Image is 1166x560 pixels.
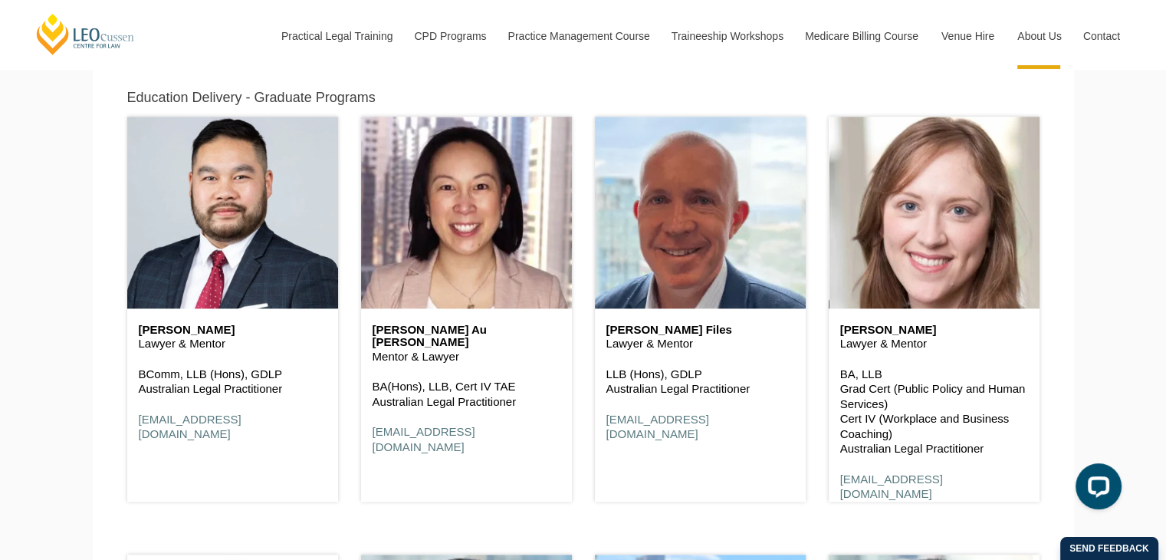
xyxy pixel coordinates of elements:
p: Mentor & Lawyer [373,349,560,364]
a: [EMAIL_ADDRESS][DOMAIN_NAME] [373,425,475,453]
a: [EMAIL_ADDRESS][DOMAIN_NAME] [606,413,709,441]
a: Contact [1072,3,1132,69]
h6: [PERSON_NAME] Files [606,324,794,337]
p: BA, LLB Grad Cert (Public Policy and Human Services) Cert IV (Workplace and Business Coaching) Au... [840,367,1028,456]
p: BA(Hons), LLB, Cert IV TAE Australian Legal Practitioner [373,379,560,409]
a: Traineeship Workshops [660,3,793,69]
h6: [PERSON_NAME] [139,324,327,337]
a: Practical Legal Training [270,3,403,69]
a: Medicare Billing Course [793,3,930,69]
p: BComm, LLB (Hons), GDLP Australian Legal Practitioner [139,367,327,397]
h5: Education Delivery - Graduate Programs [127,91,376,106]
p: Lawyer & Mentor [139,336,327,351]
h6: [PERSON_NAME] Au [PERSON_NAME] [373,324,560,349]
a: [PERSON_NAME] Centre for Law [34,12,136,56]
a: CPD Programs [402,3,496,69]
a: Practice Management Course [497,3,660,69]
p: LLB (Hons), GDLP Australian Legal Practitioner [606,367,794,397]
iframe: LiveChat chat widget [1063,457,1128,522]
a: Venue Hire [930,3,1006,69]
p: Lawyer & Mentor [840,336,1028,351]
p: Lawyer & Mentor [606,336,794,351]
h6: [PERSON_NAME] [840,324,1028,337]
a: [EMAIL_ADDRESS][DOMAIN_NAME] [139,413,241,441]
a: About Us [1006,3,1072,69]
a: [EMAIL_ADDRESS][DOMAIN_NAME] [840,473,943,501]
